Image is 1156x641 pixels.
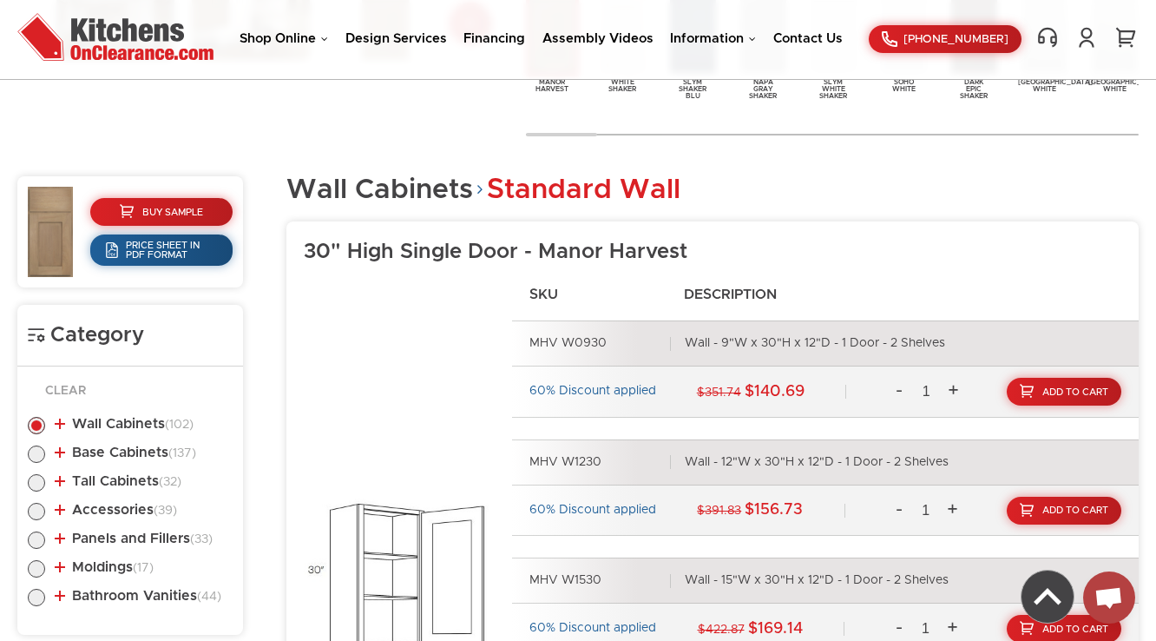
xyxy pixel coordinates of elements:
a: - [886,494,912,527]
div: Wall - 15"W x 30"H x 12"D - 1 Door - 2 Shelves [685,573,949,589]
span: (32) [159,476,181,488]
a: Information [670,32,756,45]
a: + [940,494,966,527]
h3: 30" High Single Door - Manor Harvest [304,239,1139,265]
span: (44) [197,591,221,603]
div: MHV W1530 [529,573,670,589]
a: Tall Cabinets(32) [55,474,181,488]
span: Standard Wall [487,176,680,204]
h4: Description [667,286,818,303]
span: (39) [154,505,177,517]
a: Buy Sample [90,198,233,226]
strong: $156.73 [745,502,803,518]
div: MHV W1230 [529,455,670,471]
div: 60% Discount applied [529,621,656,637]
strong: $169.14 [748,621,803,637]
h4: Category [28,322,233,348]
span: (137) [168,447,196,459]
img: Back to top [1021,571,1074,623]
span: (102) [165,419,194,431]
div: Wall - 12"W x 30"H x 12"D - 1 Door - 2 Shelves [685,455,949,471]
img: door_36_19108_19109_MHV_1.3.jpg [28,187,73,277]
a: Moldings(17) [55,560,154,574]
a: Contact Us [773,32,843,45]
a: Price Sheet in PDF Format [90,235,233,266]
span: $422.87 [698,624,745,636]
a: Add To Cart [1007,378,1121,406]
a: Add To Cart [1007,497,1121,525]
a: [PHONE_NUMBER] [869,25,1021,53]
span: $391.83 [697,505,741,517]
a: Shop Online [240,32,328,45]
a: + [940,375,966,408]
span: Price Sheet in PDF Format [126,241,218,260]
span: (17) [133,562,154,574]
img: Kitchens On Clearance [17,13,213,61]
span: [PHONE_NUMBER] [903,34,1008,45]
strong: $140.69 [745,384,805,400]
span: Add To Cart [1042,387,1108,397]
div: Open chat [1083,572,1135,624]
a: Financing [463,32,525,45]
span: Buy Sample [142,208,203,217]
div: 60% Discount applied [529,384,656,400]
a: Accessories(39) [55,503,177,517]
a: Base Cabinets(137) [55,446,196,459]
div: Wall - 9"W x 30"H x 12"D - 1 Door - 2 Shelves [685,336,945,352]
span: Add To Cart [1042,624,1108,634]
a: Wall Cabinets(102) [55,417,194,431]
a: Assembly Videos [542,32,654,45]
div: 60% Discount applied [529,503,656,519]
a: Panels and Fillers(33) [55,532,213,545]
div: MHV W0930 [529,336,670,352]
a: Design Services [345,32,447,45]
h4: SKU [512,286,663,303]
a: - [886,375,912,408]
span: Add To Cart [1042,506,1108,515]
h2: Wall Cabinets [286,176,680,204]
span: $351.74 [697,387,741,399]
a: Bathroom Vanities(44) [55,589,221,603]
span: (33) [190,533,213,545]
